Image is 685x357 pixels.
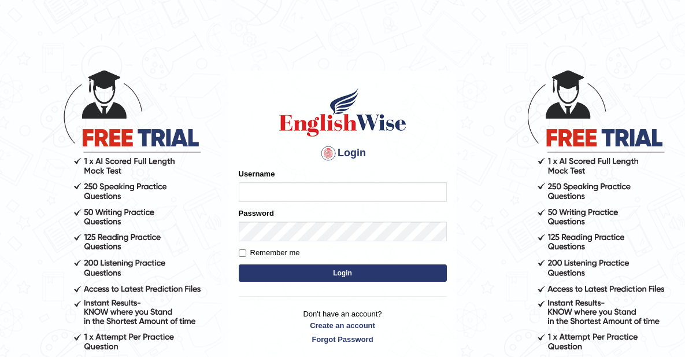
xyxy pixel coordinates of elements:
[239,320,447,331] a: Create an account
[239,168,275,179] label: Username
[239,334,447,345] a: Forgot Password
[239,264,447,282] button: Login
[239,308,447,344] p: Don't have an account?
[239,247,300,259] label: Remember me
[239,144,447,163] h4: Login
[239,208,274,219] label: Password
[277,86,409,138] img: Logo of English Wise sign in for intelligent practice with AI
[239,249,246,257] input: Remember me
